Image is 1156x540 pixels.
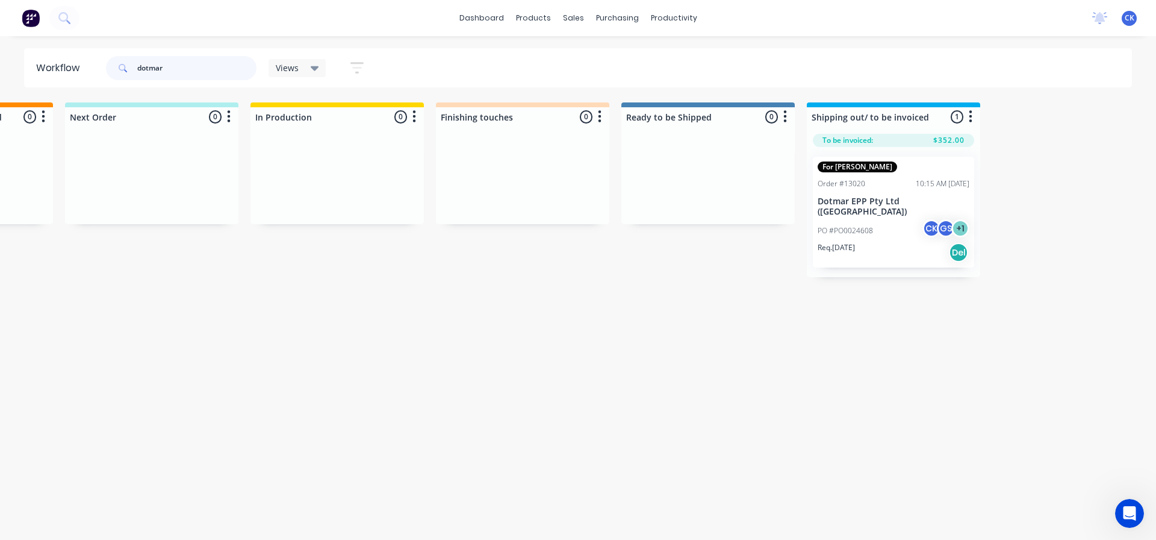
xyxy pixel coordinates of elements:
[813,157,974,268] div: For [PERSON_NAME]Order #1302010:15 AM [DATE]Dotmar EPP Pty Ltd ([GEOGRAPHIC_DATA])PO #PO0024608CK...
[1125,13,1134,24] span: CK
[276,61,299,74] span: Views
[36,61,85,75] div: Workflow
[590,9,645,27] div: purchasing
[951,219,969,237] div: + 1
[137,56,256,80] input: Search for orders...
[818,225,873,236] p: PO #PO0024608
[949,243,968,262] div: Del
[510,9,557,27] div: products
[818,162,897,172] div: For [PERSON_NAME]
[818,242,855,253] p: Req. [DATE]
[933,135,965,146] span: $352.00
[922,219,940,237] div: CK
[822,135,873,146] span: To be invoiced:
[818,178,865,189] div: Order #13020
[916,178,969,189] div: 10:15 AM [DATE]
[937,219,955,237] div: GS
[557,9,590,27] div: sales
[818,196,969,217] p: Dotmar EPP Pty Ltd ([GEOGRAPHIC_DATA])
[22,9,40,27] img: Factory
[1115,499,1144,528] iframe: Intercom live chat
[453,9,510,27] a: dashboard
[645,9,703,27] div: productivity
